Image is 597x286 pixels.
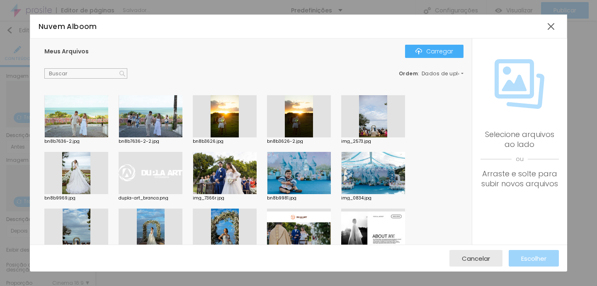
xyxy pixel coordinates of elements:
[267,195,296,201] font: bn8b9981.jpg
[44,68,127,79] input: Buscar
[119,138,159,144] font: bn8b7636-2-2.jpg
[485,129,554,149] font: Selecione arquivos ao lado
[495,59,544,109] img: Ícone
[422,70,470,77] font: Dados de upload
[341,195,371,201] font: img_0834.jpg
[521,254,546,263] font: Escolher
[509,250,559,267] button: Escolher
[405,45,464,58] button: ÍconeCarregar
[193,195,224,201] font: img_7366r.jpg
[193,138,223,144] font: bn8b3626.jpg
[449,250,502,267] button: Cancelar
[462,254,490,263] font: Cancelar
[119,71,125,77] img: Ícone
[516,155,524,163] font: ou
[418,70,420,77] font: :
[44,47,89,55] font: Meus Arquivos
[267,138,303,144] font: bn8b3626-2.jpg
[481,168,558,189] font: Arraste e solte para subir novos arquivos
[39,22,97,31] font: Nuvem Alboom
[426,47,453,55] font: Carregar
[44,195,75,201] font: bn8b9969.jpg
[119,195,168,201] font: dupla-art_branca.png
[415,48,422,55] img: Ícone
[44,138,80,144] font: bn8b7636-2.jpg
[341,138,371,144] font: img_2573.jpg
[399,70,418,77] font: Ordem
